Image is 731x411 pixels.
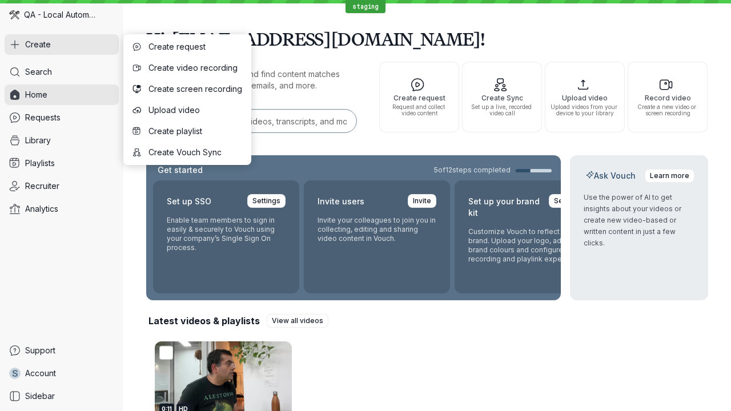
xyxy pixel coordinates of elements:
span: Create screen recording [148,83,242,95]
p: Use the power of AI to get insights about your videos or create new video-based or written conten... [584,192,694,249]
button: Create Vouch Sync [126,142,249,163]
span: Search [25,66,52,78]
span: Upload videos from your device to your library [550,104,620,116]
a: Analytics [5,199,119,219]
span: Sidebar [25,390,55,402]
span: Create video recording [148,62,242,74]
p: Enable team members to sign in easily & securely to Vouch using your company’s Single Sign On pro... [167,216,286,252]
a: Invite [408,194,436,208]
h2: Invite users [318,194,364,209]
a: Settings [247,194,286,208]
span: Create a new video or screen recording [633,104,702,116]
span: Settings [252,195,280,207]
span: Create [25,39,51,50]
a: Search [5,62,119,82]
button: Create [5,34,119,55]
h2: Get started [155,164,205,176]
p: Customize Vouch to reflect your brand. Upload your logo, adjust brand colours and configure the r... [468,227,587,264]
span: Requests [25,112,61,123]
h2: Latest videos & playlists [148,315,260,327]
a: View all videos [267,314,328,328]
span: Support [25,345,55,356]
h2: Ask Vouch [584,170,638,182]
a: sAccount [5,363,119,384]
a: Requests [5,107,119,128]
a: Library [5,130,119,151]
a: Settings [549,194,587,208]
span: Account [25,368,56,379]
span: Create request [148,41,242,53]
button: Create requestRequest and collect video content [379,62,459,132]
a: Learn more [645,169,694,183]
span: s [12,368,18,379]
span: Recruiter [25,180,59,192]
a: Support [5,340,119,361]
button: Create playlist [126,121,249,142]
span: Upload video [148,104,242,116]
button: Upload video [126,100,249,120]
img: QA - Local Automation avatar [9,10,19,20]
div: QA - Local Automation [5,5,119,25]
span: Set up a live, recorded video call [467,104,537,116]
span: View all videos [272,315,323,327]
a: 5of12steps completed [434,166,552,175]
span: Analytics [25,203,58,215]
p: Search for any keywords and find content matches through transcriptions, user emails, and more. [146,68,359,91]
span: Create playlist [148,126,242,137]
button: Create video recording [126,58,249,78]
span: Create request [384,94,454,102]
span: Library [25,135,51,146]
span: 5 of 12 steps completed [434,166,511,175]
span: Create Sync [467,94,537,102]
span: Home [25,89,47,100]
button: Record videoCreate a new video or screen recording [628,62,708,132]
a: Playlists [5,153,119,174]
a: Sidebar [5,386,119,406]
button: Upload videoUpload videos from your device to your library [545,62,625,132]
span: Request and collect video content [384,104,454,116]
h2: Set up your brand kit [468,194,542,220]
span: Settings [554,195,582,207]
a: Home [5,84,119,105]
span: Record video [633,94,702,102]
button: Create SyncSet up a live, recorded video call [462,62,542,132]
a: Recruiter [5,176,119,196]
span: Learn more [650,170,689,182]
button: Create screen recording [126,79,249,99]
span: Upload video [550,94,620,102]
h2: Set up SSO [167,194,211,209]
span: Playlists [25,158,55,169]
span: QA - Local Automation [24,9,97,21]
h1: Hi, [EMAIL_ADDRESS][DOMAIN_NAME]! [146,23,708,55]
button: Create request [126,37,249,57]
span: Create Vouch Sync [148,147,242,158]
p: Invite your colleagues to join you in collecting, editing and sharing video content in Vouch. [318,216,436,243]
span: Invite [413,195,431,207]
